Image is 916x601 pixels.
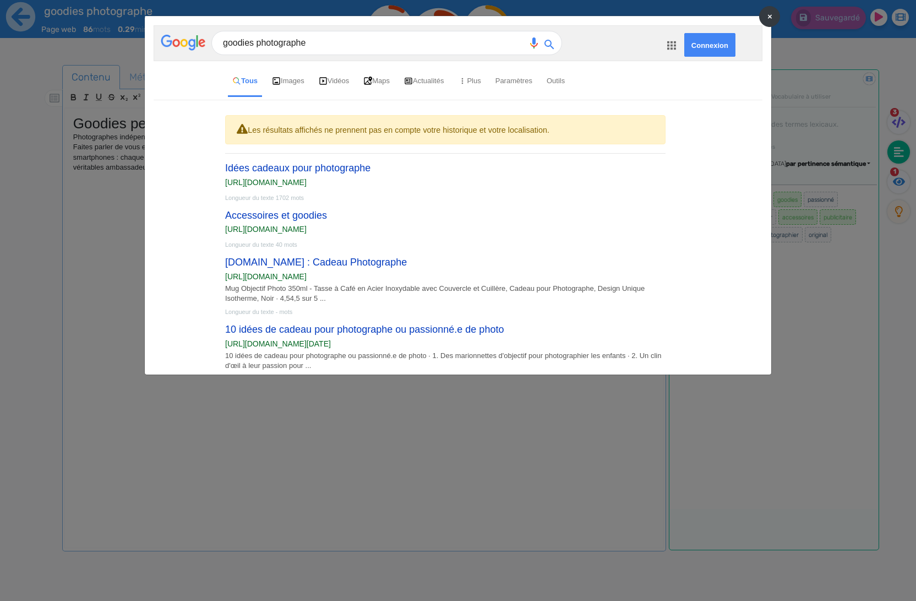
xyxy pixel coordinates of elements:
[665,39,679,52] img: options
[248,126,549,134] small: Les résultats affichés ne prennent pas en compte votre historique et votre localisation.
[225,163,370,174] a: Idées cadeaux pour photographe
[225,194,304,201] small: Longueur du texte 1702 mots
[225,308,292,315] small: Longueur du texte - mots
[225,284,666,304] div: Mug Objectif Photo 350ml - Tasse à Café en Acier Inoxydable avec Couvercle et Cuillère, Cadeau po...
[225,210,327,221] a: Accessoires et goodies
[225,257,407,268] a: [DOMAIN_NAME] : Cadeau Photographe
[225,324,504,335] a: 10 idées de cadeau pour photographe ou passionné.e de photo
[225,351,666,371] div: 10 idées de cadeau pour photographe ou passionné.e de photo · 1. Des marionnettes d'objectif pour...
[523,31,536,55] div: Utiliser la recherche vocale
[225,177,307,188] cite: [URL][DOMAIN_NAME]
[223,34,523,52] input: Rech.
[527,36,541,50] img: microphone.png
[161,31,211,51] img: google logo
[225,241,297,248] small: Longueur du texte 40 mots
[767,11,772,21] span: ×
[225,224,307,235] cite: [URL][DOMAIN_NAME]
[225,271,307,283] cite: [URL][DOMAIN_NAME]
[225,338,331,350] cite: [URL][DOMAIN_NAME][DATE]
